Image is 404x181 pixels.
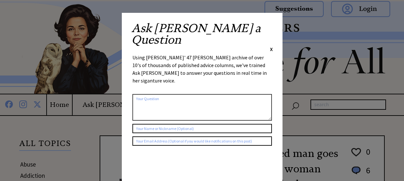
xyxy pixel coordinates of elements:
[132,54,272,91] div: Using [PERSON_NAME]' 47 [PERSON_NAME] archive of over 10's of thousands of published advice colum...
[132,136,272,146] input: Your Email Address (Optional if you would like notifications on this post)
[132,124,272,133] input: Your Name or Nickname (Optional)
[132,152,230,177] iframe: reCAPTCHA
[131,22,273,46] h2: Ask [PERSON_NAME] a Question
[270,46,273,52] span: X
